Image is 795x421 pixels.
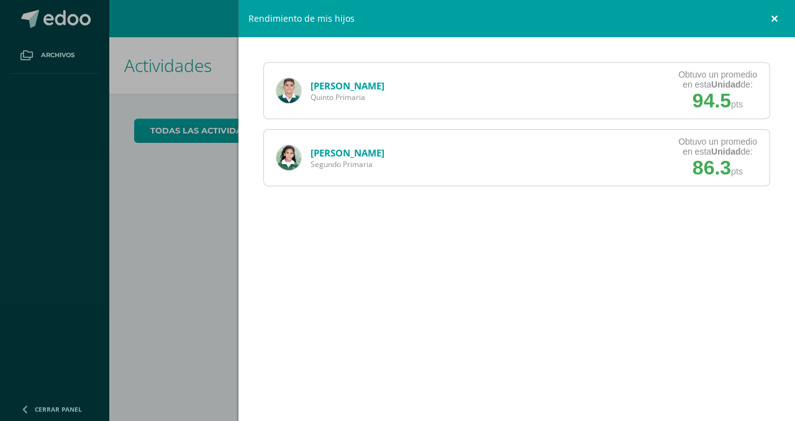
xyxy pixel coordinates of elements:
a: [PERSON_NAME] [311,79,384,92]
span: 94.5 [693,89,731,112]
span: Quinto Primaria [311,92,384,102]
span: pts [731,99,743,109]
div: Obtuvo un promedio en esta de: [678,70,757,89]
span: pts [731,166,743,176]
strong: Unidad [711,79,740,89]
span: 86.3 [693,156,731,179]
span: Segundo Primaria [311,159,384,170]
strong: Unidad [711,147,740,156]
a: [PERSON_NAME] [311,147,384,159]
div: Obtuvo un promedio en esta de: [678,137,757,156]
img: d899fed667393d7075d6580eaa9313d5.png [276,78,301,103]
img: 5b92e62146c67143654d3c1a701986d4.png [276,145,301,170]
